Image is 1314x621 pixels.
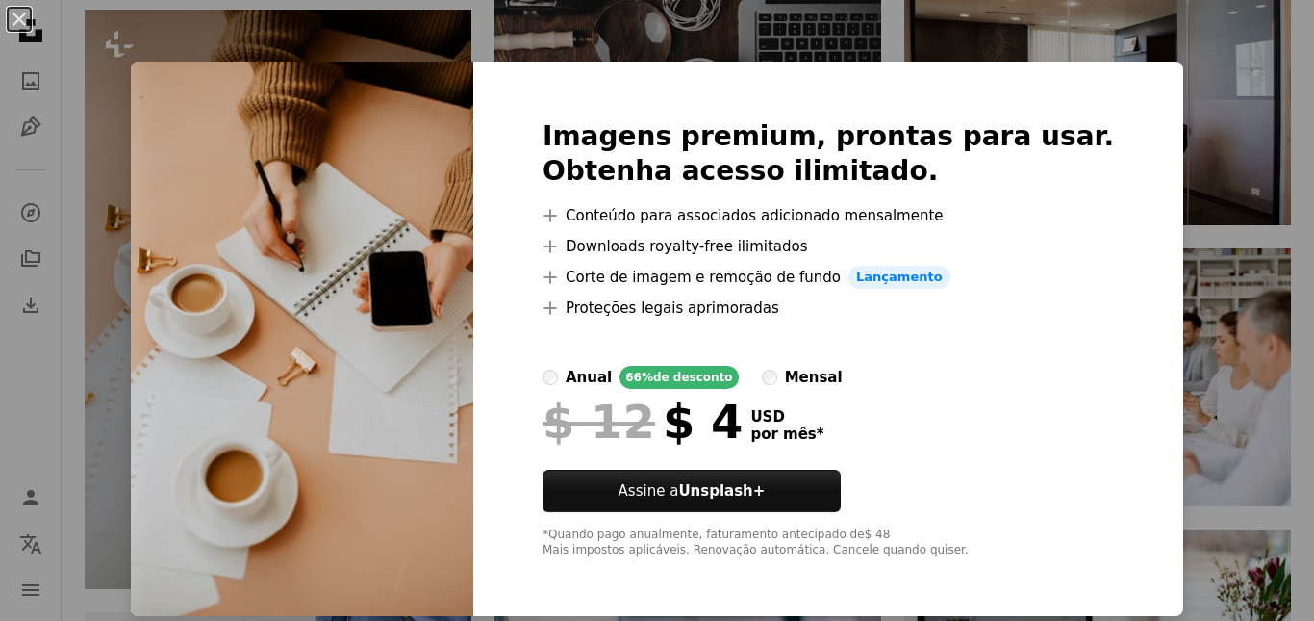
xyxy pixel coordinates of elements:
[131,62,473,616] img: premium_photo-1669904021308-567d085a0ee7
[543,370,558,385] input: anual66%de desconto
[750,408,823,426] span: USD
[543,397,655,447] span: $ 12
[543,204,1114,227] li: Conteúdo para associados adicionado mensalmente
[543,119,1114,189] h2: Imagens premium, prontas para usar. Obtenha acesso ilimitado.
[543,297,1114,320] li: Proteções legais aprimoradas
[543,235,1114,258] li: Downloads royalty-free ilimitados
[785,366,843,389] div: mensal
[678,482,765,500] strong: Unsplash+
[543,397,743,447] div: $ 4
[543,470,841,512] button: Assine aUnsplash+
[543,266,1114,289] li: Corte de imagem e remoção de fundo
[619,366,738,389] div: 66% de desconto
[543,528,1114,558] div: *Quando pago anualmente, faturamento antecipado de $ 48 Mais impostos aplicáveis. Renovação autom...
[762,370,777,385] input: mensal
[848,266,950,289] span: Lançamento
[566,366,612,389] div: anual
[750,426,823,443] span: por mês *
